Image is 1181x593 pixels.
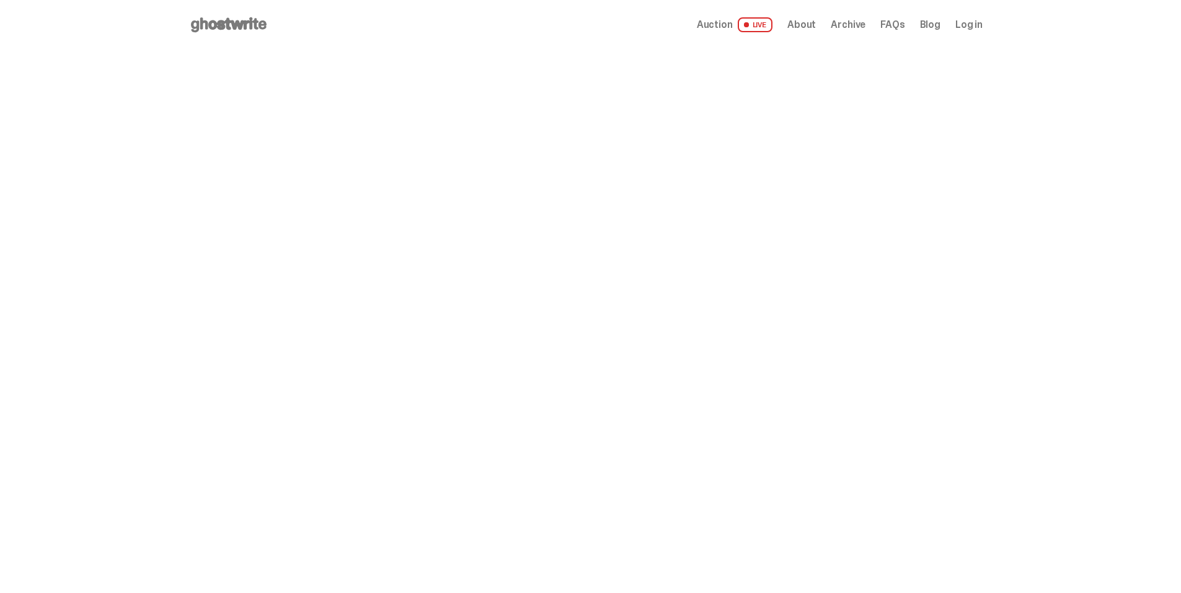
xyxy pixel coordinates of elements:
a: Blog [920,20,940,30]
a: About [787,20,816,30]
span: Auction [697,20,733,30]
a: Log in [955,20,983,30]
a: FAQs [880,20,905,30]
span: LIVE [738,17,773,32]
a: Archive [831,20,865,30]
a: Auction LIVE [697,17,772,32]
